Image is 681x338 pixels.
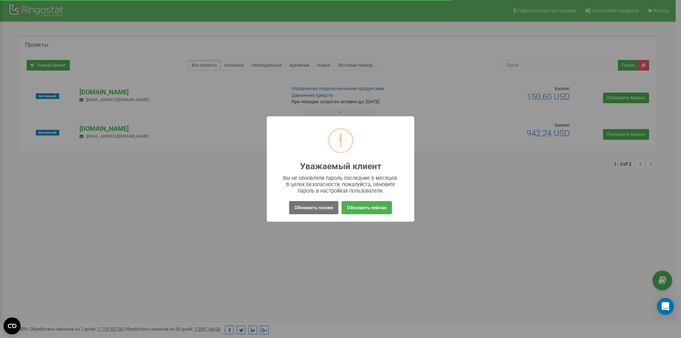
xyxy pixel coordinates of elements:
[289,201,338,214] button: Обновить позже
[657,298,674,315] div: Open Intercom Messenger
[4,317,21,334] button: Open CMP widget
[342,201,392,214] button: Обновить сейчас
[300,162,381,171] h2: Уважаемый клиент
[281,175,400,194] div: Вы не обновляли пароль последние 6 месяцев. В целях безопасности, пожалуйста, обновите пароль в н...
[338,129,343,152] div: !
